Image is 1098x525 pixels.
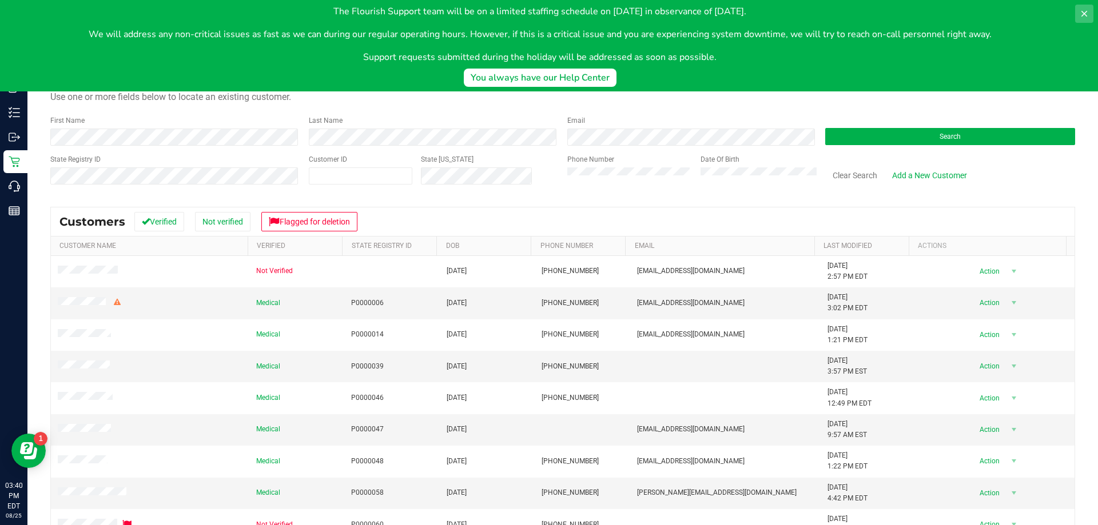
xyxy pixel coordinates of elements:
[50,154,101,165] label: State Registry ID
[825,128,1075,145] button: Search
[540,242,593,250] a: Phone Number
[637,487,797,498] span: [PERSON_NAME][EMAIL_ADDRESS][DOMAIN_NAME]
[11,434,46,468] iframe: Resource center
[828,355,867,377] span: [DATE] 3:57 PM EST
[701,154,739,165] label: Date Of Birth
[1006,485,1021,501] span: select
[542,392,599,403] span: [PHONE_NUMBER]
[309,154,347,165] label: Customer ID
[89,50,992,64] p: Support requests submitted during the holiday will be addressed as soon as possible.
[195,212,250,231] button: Not verified
[828,324,868,346] span: [DATE] 1:21 PM EDT
[637,298,745,308] span: [EMAIL_ADDRESS][DOMAIN_NAME]
[828,387,872,408] span: [DATE] 12:49 PM EDT
[1006,422,1021,438] span: select
[134,212,184,231] button: Verified
[352,242,412,250] a: State Registry Id
[309,115,343,126] label: Last Name
[256,361,280,372] span: Medical
[256,266,293,276] span: Not Verified
[447,361,467,372] span: [DATE]
[1006,327,1021,343] span: select
[447,487,467,498] span: [DATE]
[351,456,384,467] span: P0000048
[471,71,610,85] div: You always have our Help Center
[969,358,1006,374] span: Action
[351,329,384,340] span: P0000014
[542,266,599,276] span: [PHONE_NUMBER]
[447,298,467,308] span: [DATE]
[637,424,745,435] span: [EMAIL_ADDRESS][DOMAIN_NAME]
[969,295,1006,311] span: Action
[9,156,20,167] inline-svg: Retail
[447,329,467,340] span: [DATE]
[542,329,599,340] span: [PHONE_NUMBER]
[447,392,467,403] span: [DATE]
[635,242,654,250] a: Email
[257,242,285,250] a: Verified
[351,298,384,308] span: P0000006
[421,154,474,165] label: State [US_STATE]
[969,453,1006,469] span: Action
[89,27,992,41] p: We will address any non-critical issues as fast as we can during our regular operating hours. How...
[34,432,47,446] iframe: Resource center unread badge
[542,456,599,467] span: [PHONE_NUMBER]
[256,298,280,308] span: Medical
[50,115,85,126] label: First Name
[50,91,291,102] span: Use one or more fields below to locate an existing customer.
[256,424,280,435] span: Medical
[969,263,1006,279] span: Action
[637,329,745,340] span: [EMAIL_ADDRESS][DOMAIN_NAME]
[112,297,122,308] div: Warning - Level 2
[1006,295,1021,311] span: select
[969,327,1006,343] span: Action
[918,242,1062,250] div: Actions
[828,261,868,282] span: [DATE] 2:57 PM EDT
[9,181,20,192] inline-svg: Call Center
[828,450,868,472] span: [DATE] 1:22 PM EDT
[447,424,467,435] span: [DATE]
[1006,263,1021,279] span: select
[567,154,614,165] label: Phone Number
[9,205,20,217] inline-svg: Reports
[351,424,384,435] span: P0000047
[351,361,384,372] span: P0000039
[256,329,280,340] span: Medical
[542,487,599,498] span: [PHONE_NUMBER]
[637,266,745,276] span: [EMAIL_ADDRESS][DOMAIN_NAME]
[447,266,467,276] span: [DATE]
[261,212,357,231] button: Flagged for deletion
[1006,390,1021,406] span: select
[256,392,280,403] span: Medical
[89,5,992,18] p: The Flourish Support team will be on a limited staffing schedule on [DATE] in observance of [DATE].
[828,292,868,314] span: [DATE] 3:02 PM EDT
[969,390,1006,406] span: Action
[567,115,585,126] label: Email
[5,480,22,511] p: 03:40 PM EDT
[351,392,384,403] span: P0000046
[446,242,459,250] a: DOB
[969,485,1006,501] span: Action
[542,298,599,308] span: [PHONE_NUMBER]
[1006,453,1021,469] span: select
[828,482,868,504] span: [DATE] 4:42 PM EDT
[5,511,22,520] p: 08/25
[969,422,1006,438] span: Action
[542,361,599,372] span: [PHONE_NUMBER]
[9,131,20,143] inline-svg: Outbound
[256,487,280,498] span: Medical
[9,107,20,118] inline-svg: Inventory
[828,419,867,440] span: [DATE] 9:57 AM EST
[447,456,467,467] span: [DATE]
[351,487,384,498] span: P0000058
[825,166,885,185] button: Clear Search
[823,242,872,250] a: Last Modified
[885,166,974,185] a: Add a New Customer
[1006,358,1021,374] span: select
[637,456,745,467] span: [EMAIL_ADDRESS][DOMAIN_NAME]
[59,215,125,229] span: Customers
[256,456,280,467] span: Medical
[59,242,116,250] a: Customer Name
[940,133,961,141] span: Search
